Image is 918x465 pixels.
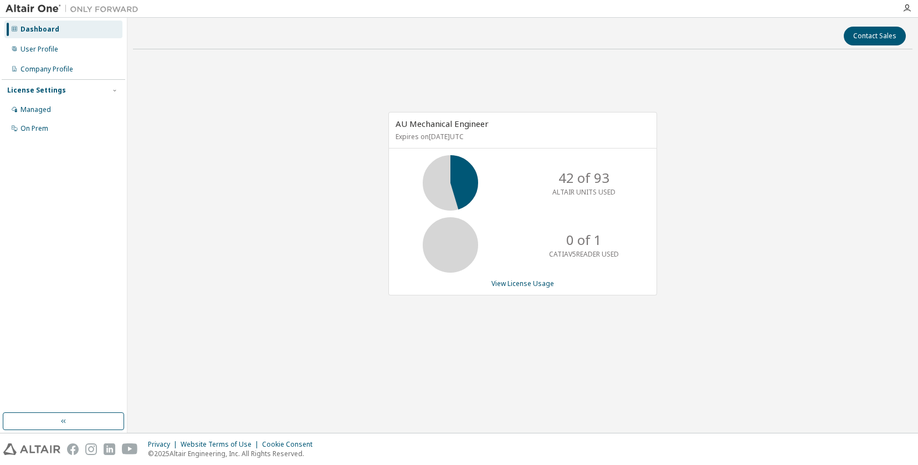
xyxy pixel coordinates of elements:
[552,187,616,197] p: ALTAIR UNITS USED
[566,231,602,249] p: 0 of 1
[6,3,144,14] img: Altair One
[3,443,60,455] img: altair_logo.svg
[104,443,115,455] img: linkedin.svg
[844,27,906,45] button: Contact Sales
[85,443,97,455] img: instagram.svg
[67,443,79,455] img: facebook.svg
[396,118,489,129] span: AU Mechanical Engineer
[396,132,647,141] p: Expires on [DATE] UTC
[20,65,73,74] div: Company Profile
[148,440,181,449] div: Privacy
[20,25,59,34] div: Dashboard
[20,45,58,54] div: User Profile
[20,105,51,114] div: Managed
[20,124,48,133] div: On Prem
[491,279,554,288] a: View License Usage
[181,440,262,449] div: Website Terms of Use
[148,449,319,458] p: © 2025 Altair Engineering, Inc. All Rights Reserved.
[262,440,319,449] div: Cookie Consent
[7,86,66,95] div: License Settings
[549,249,619,259] p: CATIAV5READER USED
[558,168,609,187] p: 42 of 93
[122,443,138,455] img: youtube.svg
